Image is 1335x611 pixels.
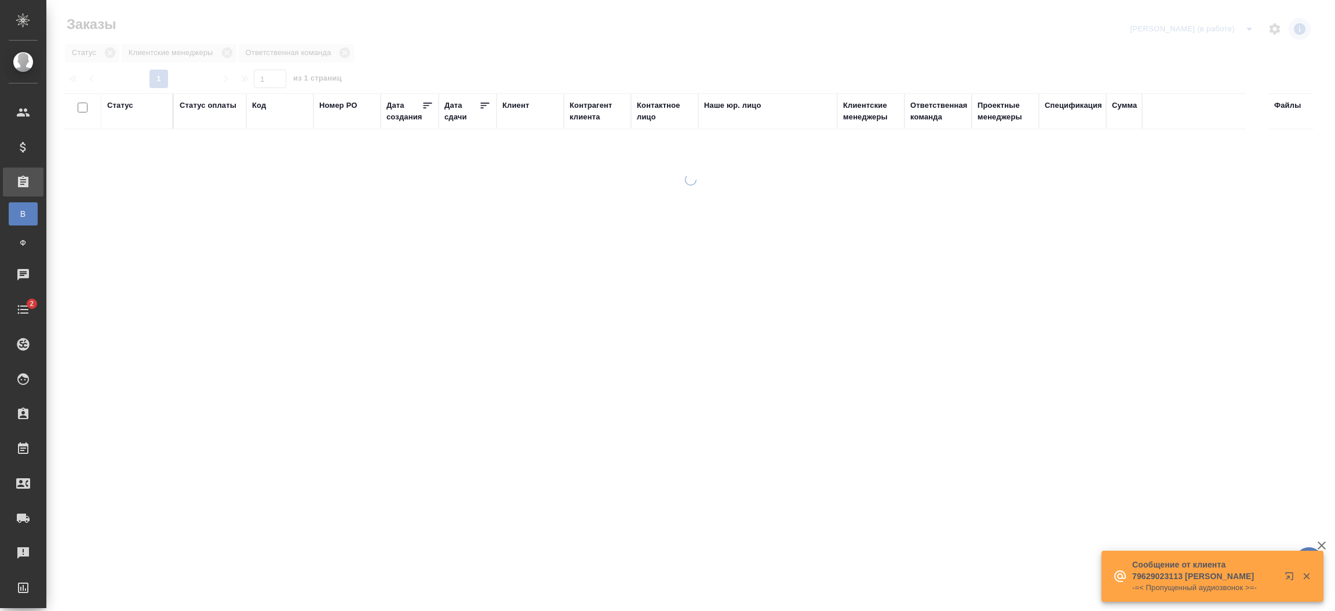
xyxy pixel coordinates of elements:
[444,100,479,123] div: Дата сдачи
[1294,547,1323,576] button: 🙏
[637,100,692,123] div: Контактное лицо
[1112,100,1137,111] div: Сумма
[502,100,529,111] div: Клиент
[977,100,1033,123] div: Проектные менеджеры
[319,100,357,111] div: Номер PO
[107,100,133,111] div: Статус
[180,100,236,111] div: Статус оплаты
[9,231,38,254] a: Ф
[1278,565,1305,592] button: Открыть в новой вкладке
[252,100,266,111] div: Код
[9,202,38,226] a: В
[386,100,422,123] div: Дата создания
[1294,571,1318,581] button: Закрыть
[23,298,41,310] span: 2
[570,100,625,123] div: Контрагент клиента
[843,100,899,123] div: Клиентские менеджеры
[910,100,968,123] div: Ответственная команда
[1274,100,1301,111] div: Файлы
[1045,100,1102,111] div: Спецификация
[1132,559,1277,582] p: Сообщение от клиента 79629023113 [PERSON_NAME]
[704,100,761,111] div: Наше юр. лицо
[14,208,32,220] span: В
[3,295,43,324] a: 2
[1132,582,1277,594] p: -=< Пропущенный аудиозвонок >=-
[14,237,32,249] span: Ф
